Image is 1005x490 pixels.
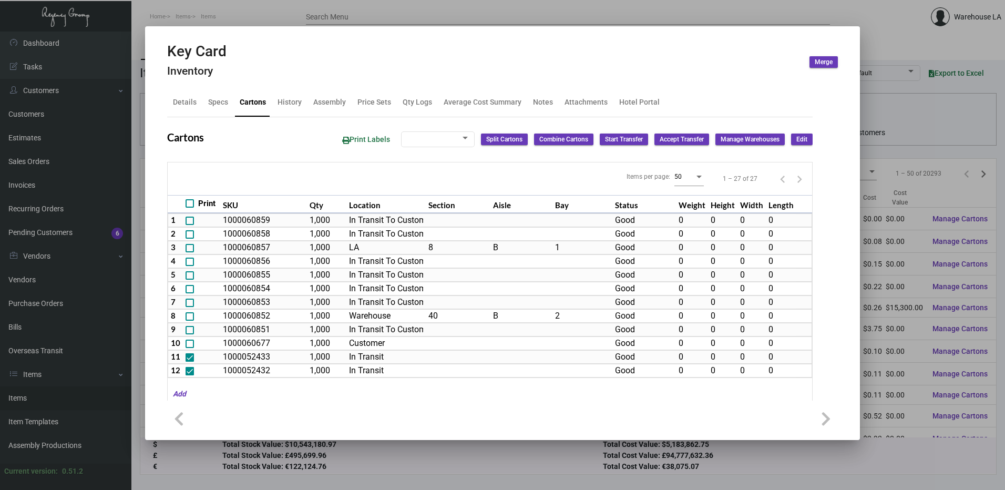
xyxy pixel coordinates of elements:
span: 11 [171,352,180,361]
span: 8 [171,311,176,320]
th: Width [737,195,766,213]
span: Split Cartons [486,135,522,144]
span: 9 [171,324,176,334]
span: Start Transfer [605,135,643,144]
button: Combine Cartons [534,134,593,145]
div: Specs [208,97,228,108]
span: Merge [815,58,833,67]
span: 50 [674,173,682,180]
span: 12 [171,365,180,375]
button: Print Labels [334,130,398,149]
div: Items per page: [627,172,670,181]
div: Price Sets [357,97,391,108]
th: Height [708,195,737,213]
div: Notes [533,97,553,108]
th: Qty [307,195,346,213]
div: Qty Logs [403,97,432,108]
th: Section [426,195,491,213]
div: Cartons [240,97,266,108]
div: Current version: [4,466,58,477]
th: Bay [552,195,612,213]
span: 4 [171,256,176,266]
button: Start Transfer [600,134,648,145]
th: Location [346,195,425,213]
span: Manage Warehouses [721,135,780,144]
div: Details [173,97,197,108]
h2: Key Card [167,43,227,60]
button: Manage Warehouses [715,134,785,145]
span: Combine Cartons [539,135,588,144]
span: 6 [171,283,176,293]
mat-select: Items per page: [674,172,704,181]
button: Edit [791,134,813,145]
div: 0.51.2 [62,466,83,477]
th: Aisle [490,195,552,213]
span: 7 [171,297,176,307]
mat-hint: Add [168,389,186,400]
span: Accept Transfer [660,135,704,144]
div: 1 – 27 of 27 [723,174,757,183]
div: Assembly [313,97,346,108]
th: SKU [220,195,307,213]
h2: Cartons [167,131,204,144]
button: Next page [791,170,808,187]
div: History [278,97,302,108]
div: Hotel Portal [619,97,660,108]
span: 3 [171,242,176,252]
button: Previous page [774,170,791,187]
div: Attachments [565,97,608,108]
span: Print [198,197,216,210]
h4: Inventory [167,65,227,78]
span: 2 [171,229,176,238]
th: Weight [676,195,708,213]
th: Length [766,195,796,213]
span: 5 [171,270,176,279]
span: 10 [171,338,180,348]
span: 1 [171,215,176,224]
span: Print Labels [342,135,390,144]
span: Edit [796,135,807,144]
button: Split Cartons [481,134,528,145]
div: Average Cost Summary [444,97,521,108]
th: Status [612,195,676,213]
button: Merge [809,56,838,68]
button: Accept Transfer [654,134,709,145]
